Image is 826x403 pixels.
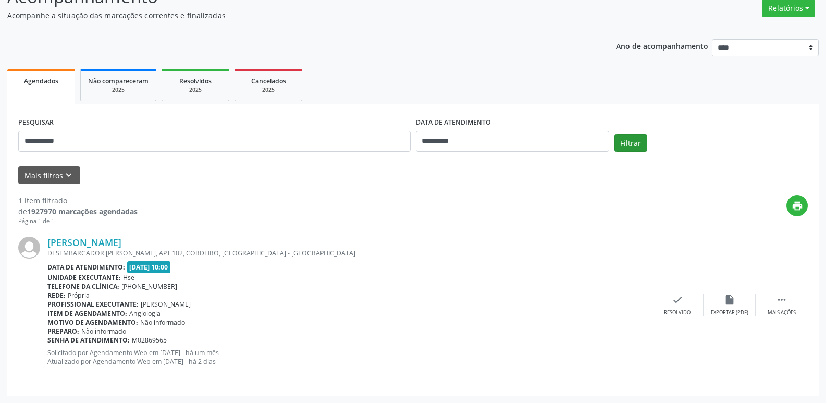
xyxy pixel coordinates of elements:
i: keyboard_arrow_down [63,169,75,181]
b: Unidade executante: [47,273,121,282]
label: DATA DE ATENDIMENTO [416,115,491,131]
i: insert_drive_file [724,294,735,306]
span: Própria [68,291,90,300]
b: Motivo de agendamento: [47,318,138,327]
b: Data de atendimento: [47,263,125,272]
div: 2025 [169,86,221,94]
div: de [18,206,138,217]
span: Não informado [81,327,126,336]
span: Hse [123,273,134,282]
div: DESEMBARGADOR [PERSON_NAME], APT 102, CORDEIRO, [GEOGRAPHIC_DATA] - [GEOGRAPHIC_DATA] [47,249,651,258]
span: Não compareceram [88,77,149,86]
b: Rede: [47,291,66,300]
div: Resolvido [664,309,691,316]
p: Acompanhe a situação das marcações correntes e finalizadas [7,10,575,21]
div: 1 item filtrado [18,195,138,206]
div: Mais ações [768,309,796,316]
div: 2025 [242,86,294,94]
b: Telefone da clínica: [47,282,119,291]
label: PESQUISAR [18,115,54,131]
i:  [776,294,787,306]
div: Exportar (PDF) [711,309,748,316]
a: [PERSON_NAME] [47,237,121,248]
button: Mais filtroskeyboard_arrow_down [18,166,80,185]
span: Cancelados [251,77,286,86]
b: Preparo: [47,327,79,336]
b: Profissional executante: [47,300,139,309]
span: Agendados [24,77,58,86]
strong: 1927970 marcações agendadas [27,206,138,216]
img: img [18,237,40,259]
span: Angiologia [129,309,161,318]
i: check [672,294,683,306]
span: [PHONE_NUMBER] [121,282,177,291]
button: print [786,195,808,216]
i: print [792,200,803,212]
span: [DATE] 10:00 [127,261,171,273]
div: 2025 [88,86,149,94]
p: Solicitado por Agendamento Web em [DATE] - há um mês Atualizado por Agendamento Web em [DATE] - h... [47,348,651,366]
button: Filtrar [614,134,647,152]
span: [PERSON_NAME] [141,300,191,309]
b: Item de agendamento: [47,309,127,318]
b: Senha de atendimento: [47,336,130,345]
div: Página 1 de 1 [18,217,138,226]
span: Resolvidos [179,77,212,86]
span: M02869565 [132,336,167,345]
p: Ano de acompanhamento [616,39,708,52]
span: Não informado [140,318,185,327]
